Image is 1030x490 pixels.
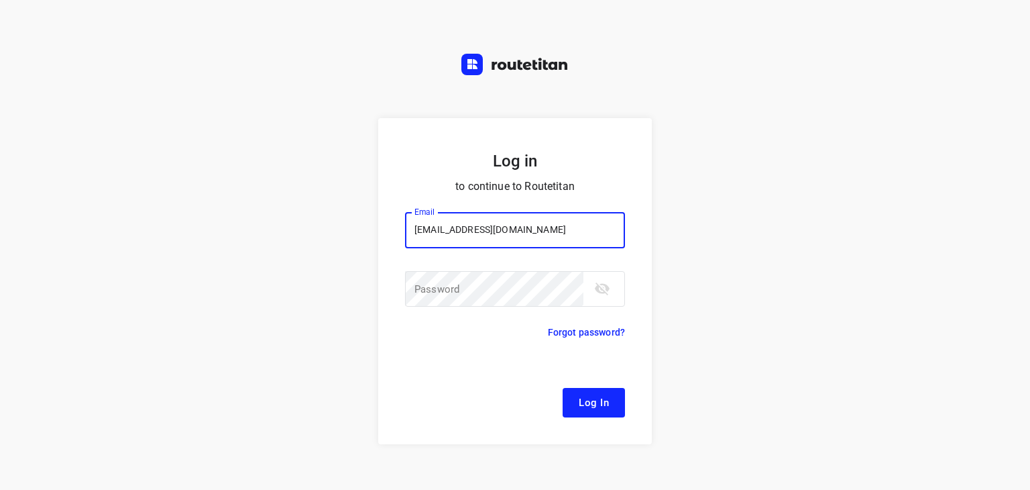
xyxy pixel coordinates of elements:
[405,150,625,172] h5: Log in
[548,324,625,340] p: Forgot password?
[589,275,616,302] button: toggle password visibility
[579,394,609,411] span: Log In
[405,177,625,196] p: to continue to Routetitan
[563,388,625,418] button: Log In
[461,54,569,75] img: Routetitan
